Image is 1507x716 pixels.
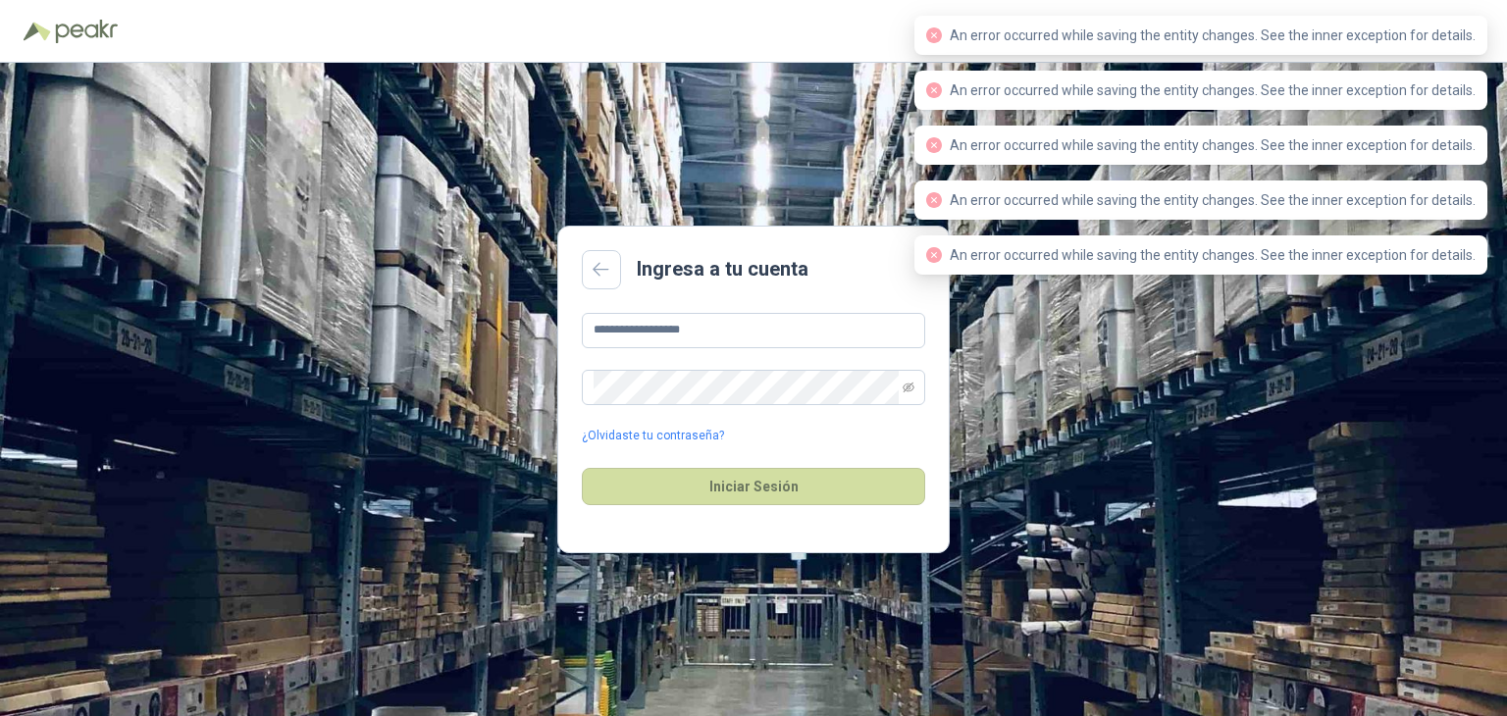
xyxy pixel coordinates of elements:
span: close-circle [926,247,942,263]
span: An error occurred while saving the entity changes. See the inner exception for details. [950,247,1476,263]
img: Peakr [55,20,118,43]
span: close-circle [926,27,942,43]
span: An error occurred while saving the entity changes. See the inner exception for details. [950,82,1476,98]
h2: Ingresa a tu cuenta [637,254,808,284]
span: An error occurred while saving the entity changes. See the inner exception for details. [950,192,1476,208]
span: close-circle [926,192,942,208]
span: close-circle [926,137,942,153]
img: Logo [24,22,51,41]
span: An error occurred while saving the entity changes. See the inner exception for details. [950,137,1476,153]
span: An error occurred while saving the entity changes. See the inner exception for details. [950,27,1476,43]
button: Iniciar Sesión [582,468,925,505]
span: eye-invisible [903,382,914,393]
span: close-circle [926,82,942,98]
a: ¿Olvidaste tu contraseña? [582,427,724,445]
